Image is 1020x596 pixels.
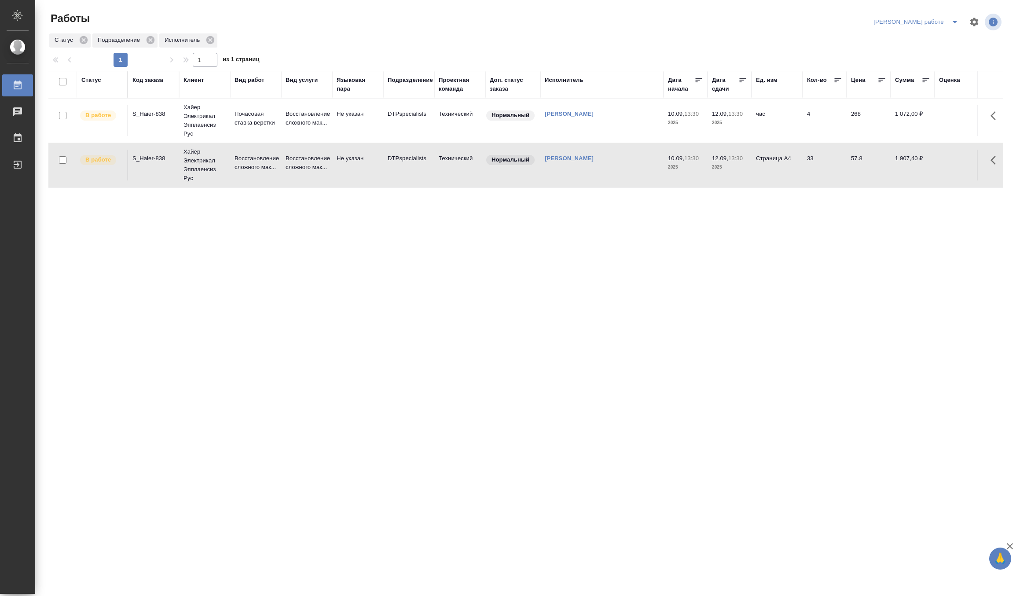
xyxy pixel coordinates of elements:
[79,110,123,121] div: Исполнитель выполняет работу
[383,150,434,180] td: DTPspecialists
[891,105,935,136] td: 1 072,00 ₽
[728,155,743,162] p: 13:30
[803,150,847,180] td: 33
[332,105,383,136] td: Не указан
[286,110,328,127] p: Восстановление сложного мак...
[223,54,260,67] span: из 1 страниц
[712,118,747,127] p: 2025
[383,105,434,136] td: DTPspecialists
[286,76,318,85] div: Вид услуги
[752,105,803,136] td: час
[183,147,226,183] p: Хайер Электрикал Эпплаенсиз Рус
[132,154,175,163] div: S_Haier-838
[668,155,684,162] p: 10.09,
[728,110,743,117] p: 13:30
[49,33,91,48] div: Статус
[545,76,583,85] div: Исполнитель
[668,118,703,127] p: 2025
[492,111,529,120] p: Нормальный
[286,154,328,172] p: Восстановление сложного мак...
[55,36,76,44] p: Статус
[712,110,728,117] p: 12.09,
[92,33,158,48] div: Подразделение
[712,163,747,172] p: 2025
[48,11,90,26] span: Работы
[235,76,264,85] div: Вид работ
[847,150,891,180] td: 57.8
[388,76,433,85] div: Подразделение
[847,105,891,136] td: 268
[132,110,175,118] div: S_Haier-838
[434,150,485,180] td: Технический
[492,155,529,164] p: Нормальный
[684,110,699,117] p: 13:30
[807,76,827,85] div: Кол-во
[85,111,111,120] p: В работе
[668,76,694,93] div: Дата начала
[668,110,684,117] p: 10.09,
[684,155,699,162] p: 13:30
[98,36,143,44] p: Подразделение
[81,76,101,85] div: Статус
[668,163,703,172] p: 2025
[989,548,1011,570] button: 🙏
[132,76,163,85] div: Код заказа
[545,155,594,162] a: [PERSON_NAME]
[439,76,481,93] div: Проектная команда
[545,110,594,117] a: [PERSON_NAME]
[183,76,204,85] div: Клиент
[851,76,866,85] div: Цена
[712,155,728,162] p: 12.09,
[993,549,1008,568] span: 🙏
[235,110,277,127] p: Почасовая ставка верстки
[985,150,1006,171] button: Здесь прячутся важные кнопки
[165,36,203,44] p: Исполнитель
[159,33,217,48] div: Исполнитель
[871,15,964,29] div: split button
[891,150,935,180] td: 1 907,40 ₽
[337,76,379,93] div: Языковая пара
[235,154,277,172] p: Восстановление сложного мак...
[85,155,111,164] p: В работе
[756,76,778,85] div: Ед. изм
[332,150,383,180] td: Не указан
[183,103,226,138] p: Хайер Электрикал Эпплаенсиз Рус
[79,154,123,166] div: Исполнитель выполняет работу
[712,76,738,93] div: Дата сдачи
[939,76,960,85] div: Оценка
[895,76,914,85] div: Сумма
[985,14,1003,30] span: Посмотреть информацию
[490,76,536,93] div: Доп. статус заказа
[985,105,1006,126] button: Здесь прячутся важные кнопки
[752,150,803,180] td: Страница А4
[803,105,847,136] td: 4
[434,105,485,136] td: Технический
